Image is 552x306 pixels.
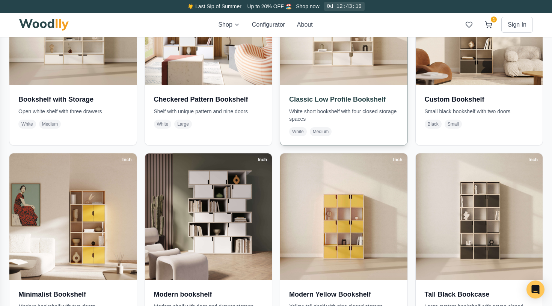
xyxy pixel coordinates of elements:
button: 1 [482,18,495,31]
h3: Bookshelf with Storage [18,94,128,105]
div: Open Intercom Messenger [526,280,544,298]
h3: Tall Black Bookcase [425,289,534,300]
div: Inch [525,156,541,164]
h3: Minimalist Bookshelf [18,289,128,300]
p: Small black bookshelf with two doors [425,108,534,115]
img: Modern Yellow Bookshelf [280,153,407,280]
p: White short bookshelf with four closed storage spaces [289,108,398,123]
h3: Modern bookshelf [154,289,263,300]
img: Modern bookshelf [145,153,272,280]
span: White [154,120,172,129]
span: ☀️ Last Sip of Summer – Up to 20% OFF 🏖️ – [187,3,296,9]
h3: Checkered Pattern Bookshelf [154,94,263,105]
button: About [297,20,313,29]
button: Configurator [252,20,285,29]
img: Minimalist Bookshelf [9,153,137,280]
button: Shop [218,20,240,29]
h3: Classic Low Profile Bookshelf [289,94,398,105]
span: Medium [39,120,61,129]
p: Open white shelf with three drawers [18,108,128,115]
div: Inch [254,156,270,164]
span: White [18,120,36,129]
button: Sign In [501,17,533,33]
div: 0d 12:43:19 [324,2,365,11]
img: Woodlly [19,19,69,31]
span: Small [445,120,462,129]
h3: Custom Bookshelf [425,94,534,105]
div: Inch [390,156,406,164]
div: Inch [119,156,135,164]
p: Shelf with unique pattern and nine doors [154,108,263,115]
h3: Modern Yellow Bookshelf [289,289,398,300]
span: 1 [491,16,497,22]
span: White [289,127,307,136]
span: Large [174,120,192,129]
a: Shop now [296,3,319,9]
img: Tall Black Bookcase [416,153,543,280]
span: Medium [310,127,332,136]
span: Black [425,120,442,129]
